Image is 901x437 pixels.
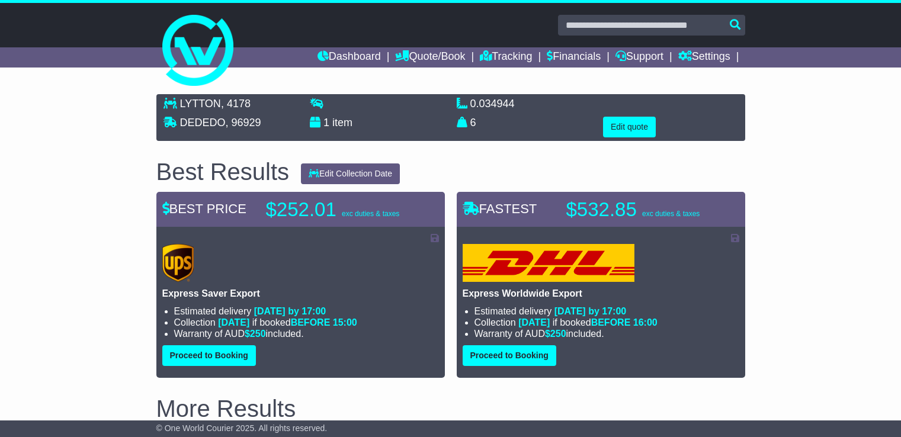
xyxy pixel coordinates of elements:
[180,117,226,128] span: DEDEDO
[266,198,414,221] p: $252.01
[162,345,256,366] button: Proceed to Booking
[463,345,556,366] button: Proceed to Booking
[591,317,631,327] span: BEFORE
[463,288,739,299] p: Express Worldwide Export
[254,306,326,316] span: [DATE] by 17:00
[470,98,515,110] span: 0.034944
[474,306,739,317] li: Estimated delivery
[642,210,700,218] span: exc duties & taxes
[301,163,400,184] button: Edit Collection Date
[174,317,439,328] li: Collection
[174,306,439,317] li: Estimated delivery
[342,210,399,218] span: exc duties & taxes
[250,329,266,339] span: 250
[150,159,296,185] div: Best Results
[547,47,601,68] a: Financials
[480,47,532,68] a: Tracking
[474,328,739,339] li: Warranty of AUD included.
[291,317,331,327] span: BEFORE
[245,329,266,339] span: $
[678,47,730,68] a: Settings
[156,396,745,422] h2: More Results
[332,117,352,128] span: item
[221,98,251,110] span: , 4178
[603,117,656,137] button: Edit quote
[395,47,465,68] a: Quote/Book
[463,201,537,216] span: FASTEST
[474,317,739,328] li: Collection
[318,47,381,68] a: Dashboard
[162,201,246,216] span: BEST PRICE
[323,117,329,128] span: 1
[615,47,663,68] a: Support
[550,329,566,339] span: 250
[162,288,439,299] p: Express Saver Export
[156,423,328,433] span: © One World Courier 2025. All rights reserved.
[174,328,439,339] li: Warranty of AUD included.
[218,317,357,327] span: if booked
[518,317,657,327] span: if booked
[180,98,221,110] span: LYTTON
[226,117,261,128] span: , 96929
[333,317,357,327] span: 15:00
[463,244,634,282] img: DHL: Express Worldwide Export
[162,244,194,282] img: UPS (new): Express Saver Export
[545,329,566,339] span: $
[633,317,658,327] span: 16:00
[554,306,627,316] span: [DATE] by 17:00
[518,317,550,327] span: [DATE]
[470,117,476,128] span: 6
[218,317,249,327] span: [DATE]
[566,198,714,221] p: $532.85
